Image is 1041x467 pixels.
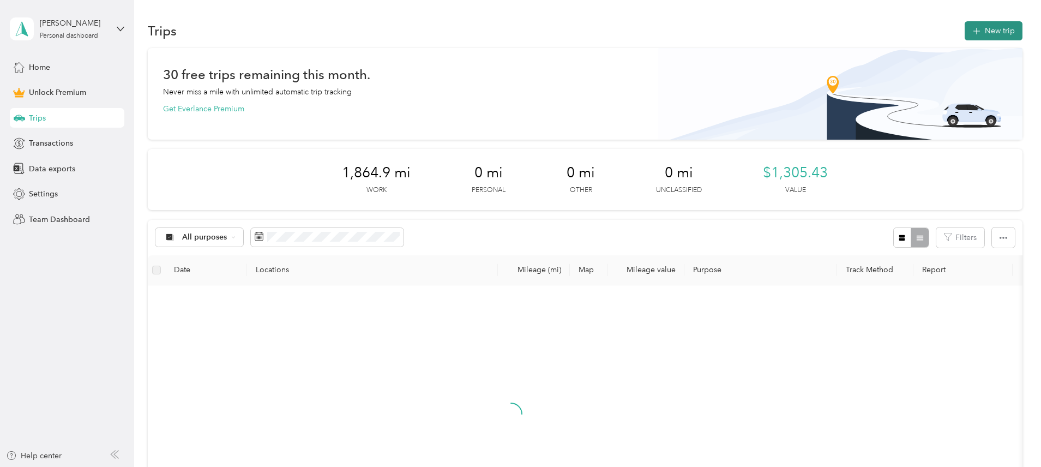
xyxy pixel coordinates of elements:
th: Map [570,255,608,285]
button: Get Everlance Premium [163,103,244,115]
img: Banner [658,48,1022,140]
p: Other [570,185,592,195]
p: Unclassified [656,185,702,195]
div: Personal dashboard [40,33,98,39]
div: [PERSON_NAME] [40,17,108,29]
span: 1,864.9 mi [342,164,411,182]
span: Data exports [29,163,75,175]
button: Filters [936,227,984,248]
span: All purposes [182,234,227,241]
button: New trip [965,21,1022,40]
p: Work [366,185,387,195]
span: Transactions [29,137,73,149]
button: Help center [6,450,62,462]
th: Date [165,255,247,285]
span: Settings [29,188,58,200]
span: Team Dashboard [29,214,90,225]
p: Value [785,185,806,195]
th: Locations [247,255,498,285]
th: Report [913,255,1013,285]
h1: Trips [148,25,177,37]
span: 0 mi [665,164,693,182]
span: 0 mi [567,164,595,182]
span: $1,305.43 [763,164,828,182]
th: Purpose [684,255,837,285]
th: Mileage (mi) [498,255,570,285]
span: Trips [29,112,46,124]
span: Home [29,62,50,73]
th: Mileage value [608,255,684,285]
th: Track Method [837,255,913,285]
iframe: Everlance-gr Chat Button Frame [980,406,1041,467]
h1: 30 free trips remaining this month. [163,69,370,80]
span: 0 mi [474,164,503,182]
span: Unlock Premium [29,87,86,98]
p: Never miss a mile with unlimited automatic trip tracking [163,86,352,98]
p: Personal [472,185,506,195]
